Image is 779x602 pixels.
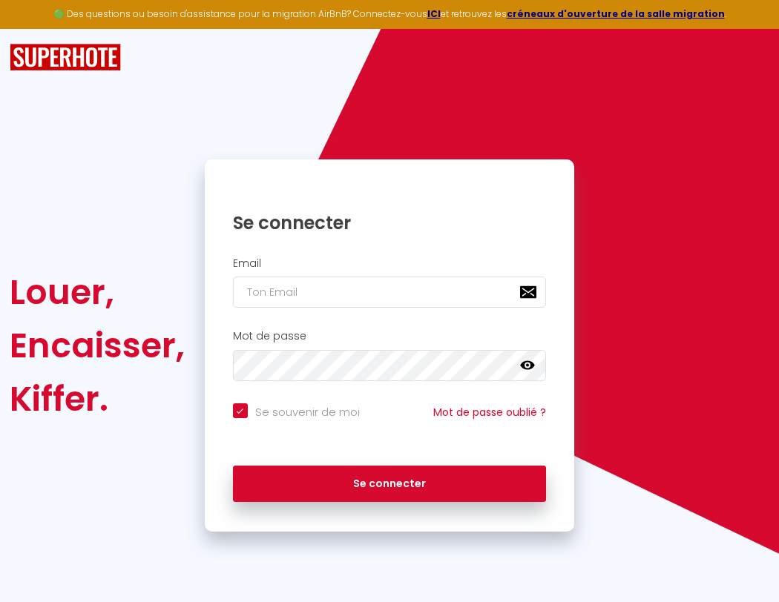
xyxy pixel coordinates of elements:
[10,319,185,372] div: Encaisser,
[233,211,547,234] h1: Se connecter
[10,44,121,71] img: SuperHote logo
[233,466,547,503] button: Se connecter
[433,405,546,420] a: Mot de passe oublié ?
[427,7,441,20] a: ICI
[233,330,547,343] h2: Mot de passe
[233,257,547,270] h2: Email
[10,265,185,319] div: Louer,
[507,7,725,20] a: créneaux d'ouverture de la salle migration
[10,372,185,426] div: Kiffer.
[233,277,547,308] input: Ton Email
